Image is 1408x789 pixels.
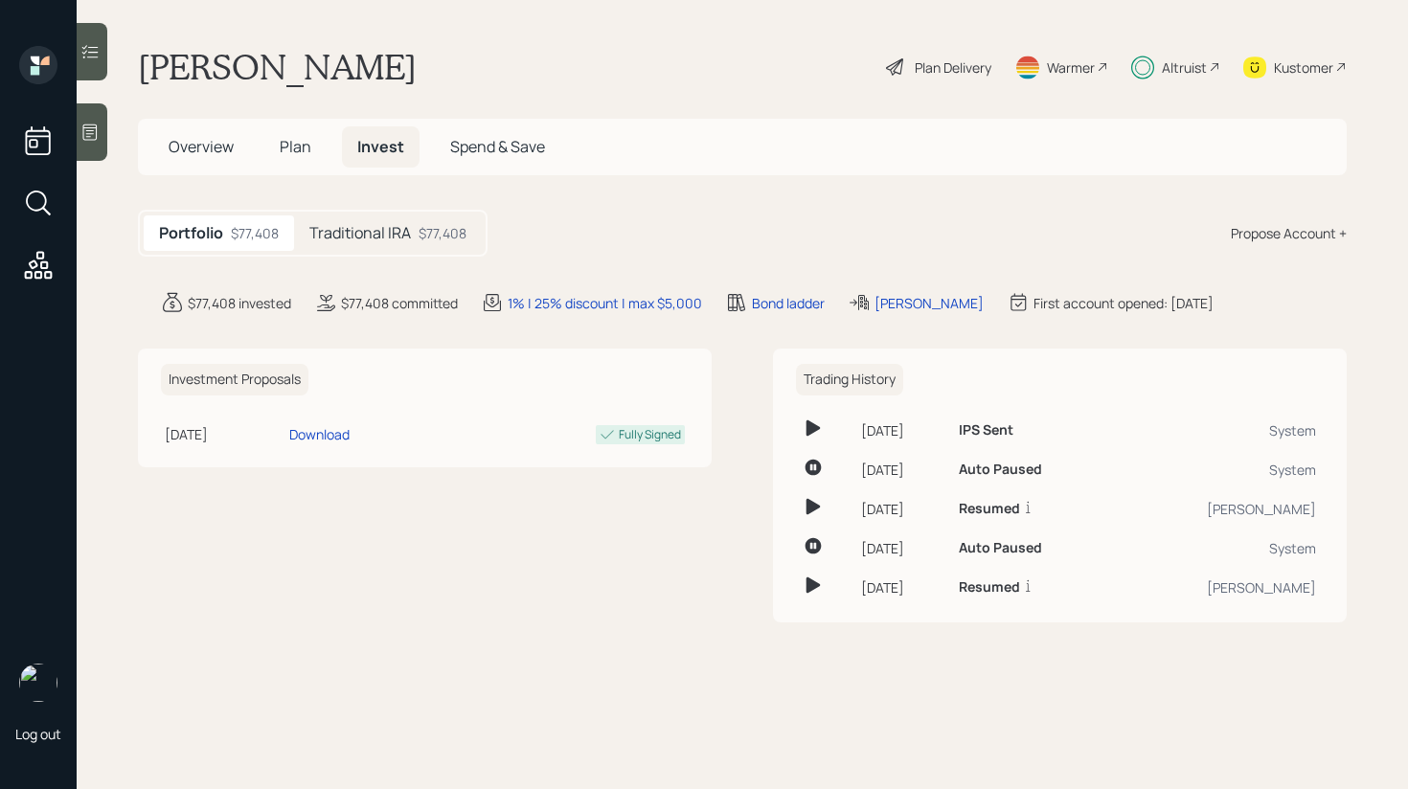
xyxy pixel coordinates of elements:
[1274,57,1333,78] div: Kustomer
[861,499,943,519] div: [DATE]
[1124,460,1316,480] div: System
[959,422,1013,439] h6: IPS Sent
[861,538,943,558] div: [DATE]
[450,136,545,157] span: Spend & Save
[15,725,61,743] div: Log out
[19,664,57,702] img: retirable_logo.png
[959,579,1020,596] h6: Resumed
[280,136,311,157] span: Plan
[1231,223,1347,243] div: Propose Account +
[165,424,282,444] div: [DATE]
[188,293,291,313] div: $77,408 invested
[289,424,350,444] div: Download
[159,224,223,242] h5: Portfolio
[508,293,702,313] div: 1% | 25% discount | max $5,000
[169,136,234,157] span: Overview
[419,223,466,243] div: $77,408
[1033,293,1214,313] div: First account opened: [DATE]
[357,136,404,157] span: Invest
[138,46,417,88] h1: [PERSON_NAME]
[1162,57,1207,78] div: Altruist
[959,540,1042,556] h6: Auto Paused
[619,426,681,443] div: Fully Signed
[959,501,1020,517] h6: Resumed
[231,223,279,243] div: $77,408
[915,57,991,78] div: Plan Delivery
[959,462,1042,478] h6: Auto Paused
[861,460,943,480] div: [DATE]
[861,577,943,597] div: [DATE]
[861,420,943,440] div: [DATE]
[341,293,458,313] div: $77,408 committed
[309,224,411,242] h5: Traditional IRA
[161,364,308,395] h6: Investment Proposals
[796,364,903,395] h6: Trading History
[1124,577,1316,597] div: [PERSON_NAME]
[1047,57,1095,78] div: Warmer
[752,293,825,313] div: Bond ladder
[1124,499,1316,519] div: [PERSON_NAME]
[874,293,984,313] div: [PERSON_NAME]
[1124,538,1316,558] div: System
[1124,420,1316,440] div: System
